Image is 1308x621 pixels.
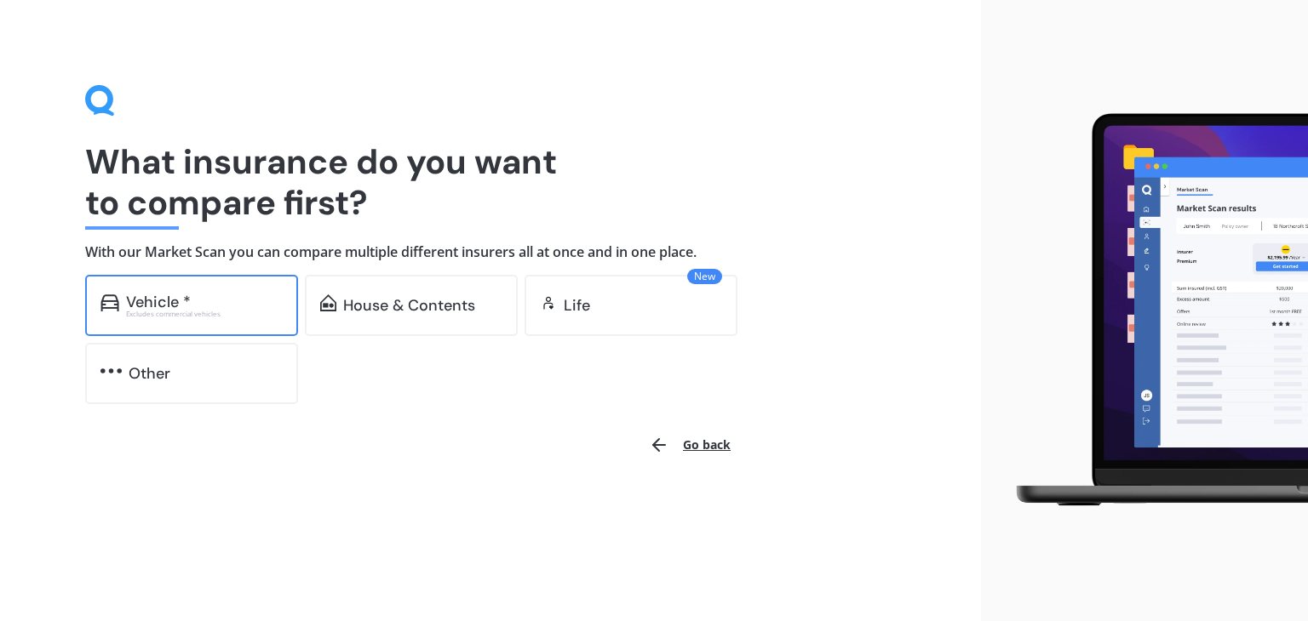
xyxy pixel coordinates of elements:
button: Go back [639,424,741,465]
h1: What insurance do you want to compare first? [85,141,896,223]
img: life.f720d6a2d7cdcd3ad642.svg [540,294,557,311]
div: Excludes commercial vehicles [126,310,283,317]
img: other.81dba5aafe580aa69f38.svg [100,362,122,379]
span: New [687,269,722,284]
img: laptop.webp [995,105,1308,516]
img: car.f15378c7a67c060ca3f3.svg [100,294,119,311]
div: Life [564,297,590,314]
div: Vehicle * [126,293,191,310]
img: home-and-contents.b802091223b8502ef2dd.svg [320,294,336,311]
div: Other [129,365,170,382]
div: House & Contents [343,297,475,314]
h4: With our Market Scan you can compare multiple different insurers all at once and in one place. [85,243,896,261]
